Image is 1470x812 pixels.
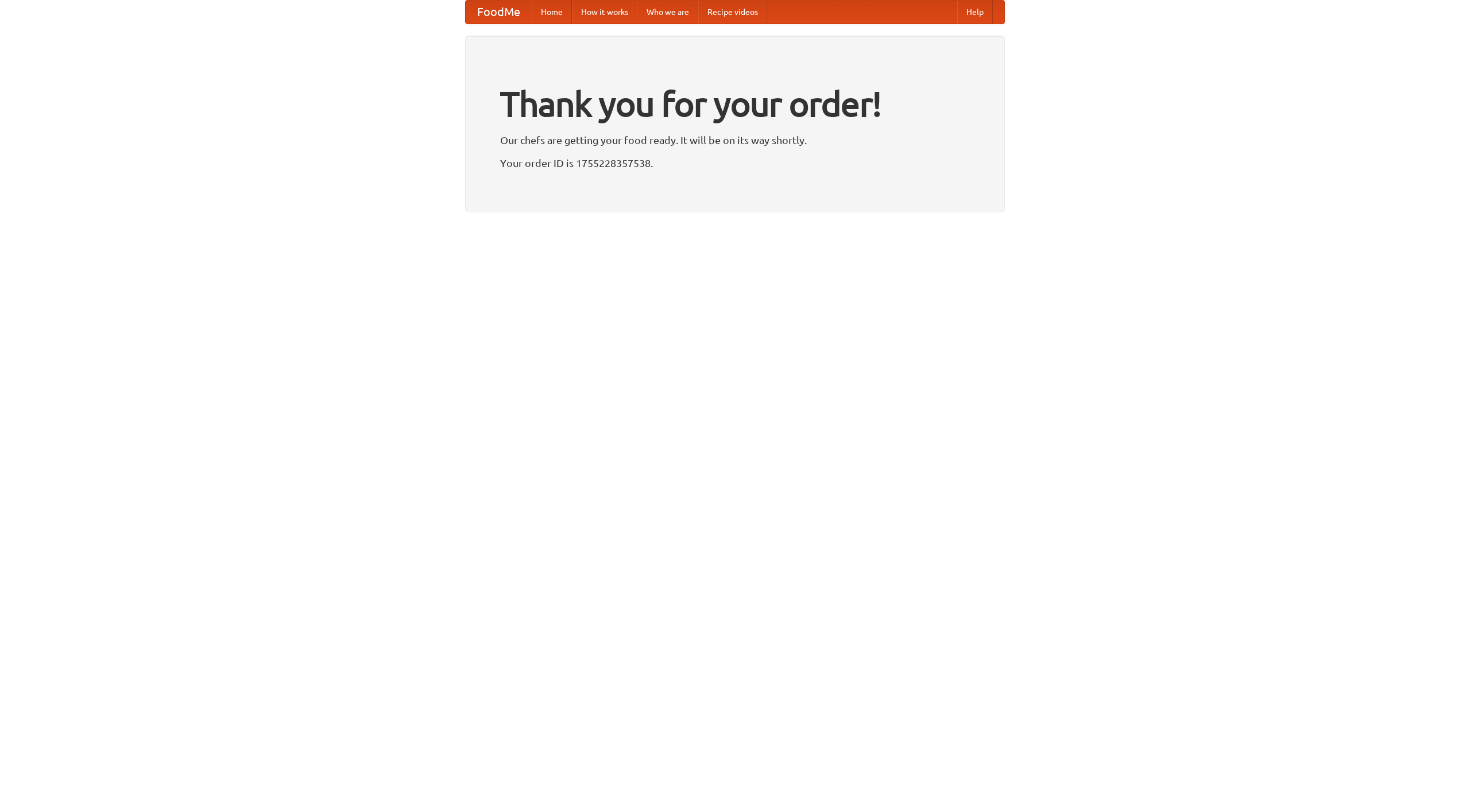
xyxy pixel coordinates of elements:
a: How it works [572,1,637,24]
a: Recipe videos [698,1,767,24]
p: Your order ID is 1755228357538. [500,154,970,172]
a: Who we are [637,1,698,24]
a: Help [957,1,993,24]
a: FoodMe [466,1,532,24]
p: Our chefs are getting your food ready. It will be on its way shortly. [500,131,970,149]
a: Home [532,1,572,24]
h1: Thank you for your order! [500,76,970,131]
